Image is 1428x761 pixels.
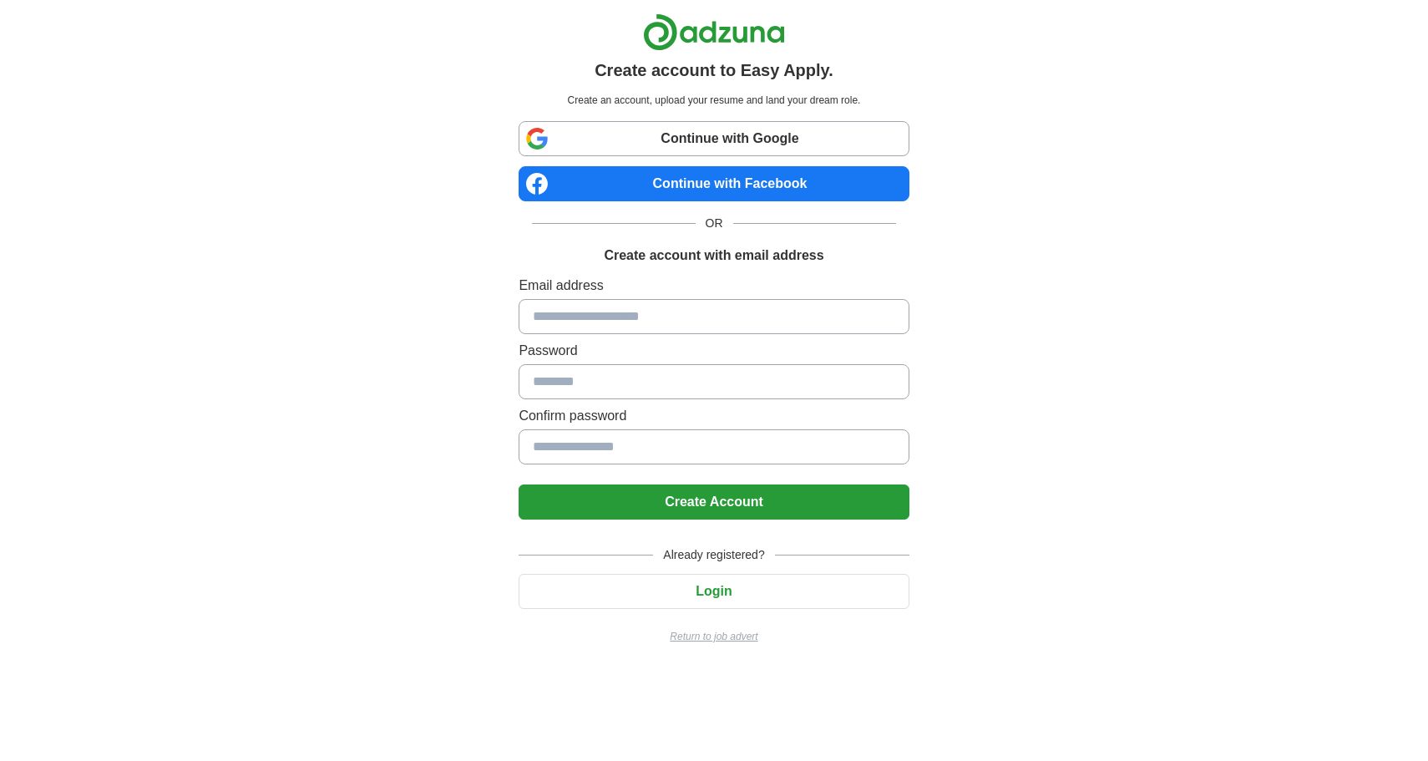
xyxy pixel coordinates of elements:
img: Adzuna logo [643,13,785,51]
label: Password [519,341,909,361]
h1: Create account with email address [604,246,823,266]
a: Login [519,584,909,598]
h1: Create account to Easy Apply. [595,58,833,83]
a: Continue with Google [519,121,909,156]
span: Already registered? [653,546,774,564]
p: Create an account, upload your resume and land your dream role. [522,93,905,108]
label: Confirm password [519,406,909,426]
span: OR [696,215,733,232]
button: Login [519,574,909,609]
label: Email address [519,276,909,296]
button: Create Account [519,485,909,520]
a: Return to job advert [519,629,909,644]
a: Continue with Facebook [519,166,909,201]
